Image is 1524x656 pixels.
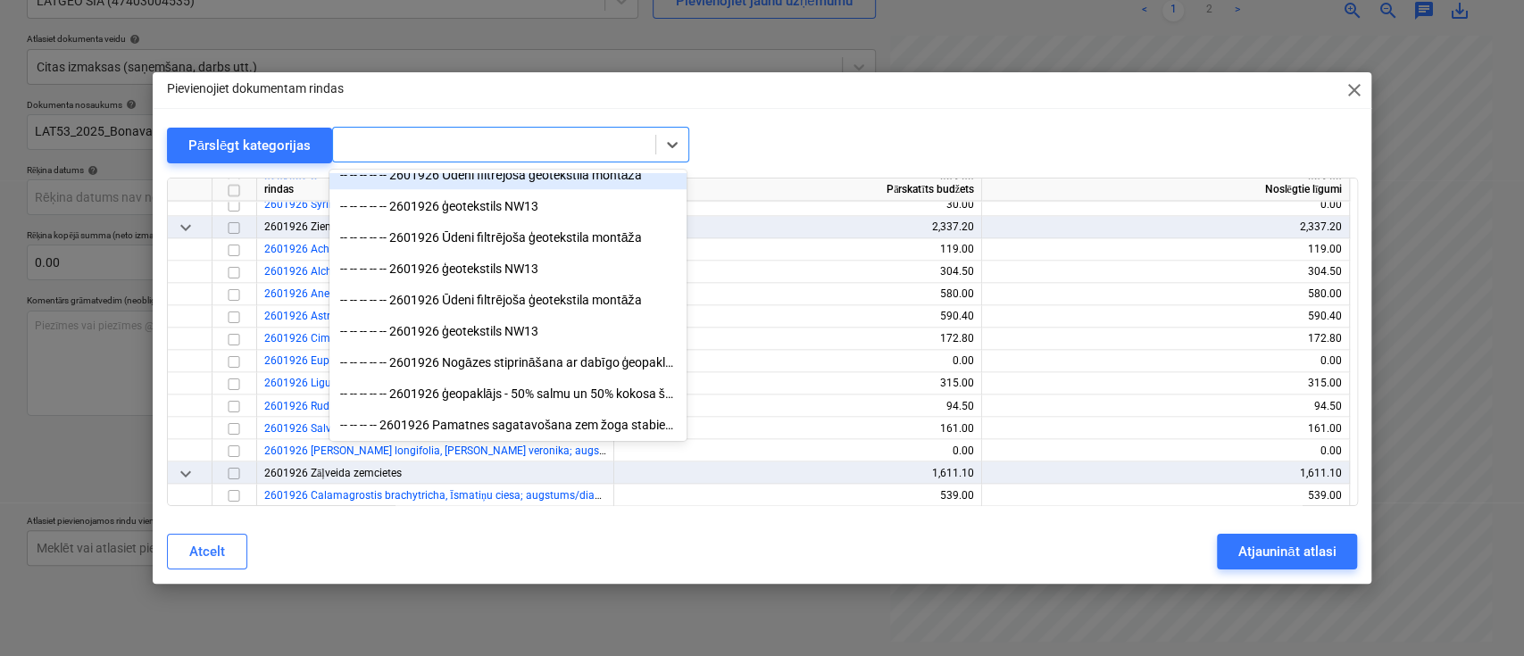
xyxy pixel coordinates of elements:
div: -- -- -- -- -- 2601926 ģeotekstils NW13 [329,192,687,220]
span: 2601926 Veronica longifolia, Garlapu veronika; augstums/diametrs, cm: 0.6/-, C1, stād.attālums: v... [264,444,896,456]
div: 0.00 [989,439,1342,461]
div: 119.00 [621,238,974,261]
span: close [1343,79,1364,101]
span: 2601926 Syringa vulgaris 'Katherine Havemeyer', Parastais ceriņš, šķirne; augstums/diametrs, cm: ... [264,198,888,211]
a: 2601926 Astrantia major 'Star of Bilion', [PERSON_NAME] zvaigznīte, šķirne; augstums/diametrs, cm... [264,310,944,322]
div: 172.80 [989,328,1342,350]
span: keyboard_arrow_down [175,461,196,483]
a: 2601926 Alchemilla mollis 'Auslese', Mīkstais raskrēsliņš, šķirne; augstums/diametrs, cm: 0.3/-, ... [264,265,886,278]
div: -- -- -- -- -- 2601926 ģeopaklājs - 50% salmu un 50% kokosa škiedra [329,379,687,408]
div: 1,611.10 [989,461,1342,484]
div: -- -- -- -- 2601926 Pamatnes sagatavošana zem žoga stabiem, asu nospraušana, ģeodēziskais akts pē... [329,411,687,439]
a: 2601926 Syringa vulgaris '[PERSON_NAME]', [PERSON_NAME], šķirne; augstums/diametrs, cm: 0.7/-, C1... [264,198,888,211]
div: 119.00 [989,238,1342,261]
div: 315.00 [621,372,974,394]
div: -- -- -- -- -- 2601926 ģeotekstils NW13 [329,317,687,345]
iframe: Chat Widget [1435,570,1524,656]
div: -- -- -- -- -- 2601926 Nogāzes stiprināšana ar dabīgo ģeopaklāju [329,348,687,377]
a: 2601926 Rudbeckia fulgida 'Goldstrum', Mirdzošā rudbekija, šķirne; augstums/diametrs, cm: 0.6/-, ... [264,399,894,411]
span: 2601926 Cimicifuga ramosa 'Brunette', Zarainā sudrabsvece, šķirne; augstums/diametrs, cm: 0.8/-, ... [264,332,967,345]
a: 2601926 Anemone x hybrida '[PERSON_NAME]', Hibrīda anemone, šķirne; augstums/diametrs, cm: 0.5/-,... [264,287,939,300]
div: Pārskatīts budžets [614,179,982,201]
div: 0.00 [989,194,1342,216]
a: 2601926 Cimicifuga ramosa 'Brunette', [GEOGRAPHIC_DATA] sudrabsvece, šķirne; augstums/diametrs, c... [264,332,967,345]
span: 2601926 Zāļveida zemcietes [264,466,402,478]
div: -- -- -- -- -- 2601926 Ūdeni filtrējoša ģeotekstila montāža [329,161,687,189]
div: 304.50 [989,261,1342,283]
span: 2601926 Anemone x hybrida 'Honorine Jobert', Hibrīda anemone, šķirne; augstums/diametrs, cm: 0.5/... [264,287,939,300]
div: 161.00 [621,417,974,439]
div: 590.40 [621,305,974,328]
div: 2,337.20 [621,216,974,238]
div: 172.80 [621,328,974,350]
span: keyboard_arrow_down [175,216,196,237]
div: 304.50 [621,261,974,283]
div: -- -- -- -- -- 2601926 Ūdeni filtrējoša ģeotekstila montāža [329,223,687,252]
span: 2601926 Salvia nemorosa 'Caradonna', Birztalu salvija, šķirne; augstums/diametrs, cm: 0.4/-, C1, ... [264,421,907,434]
a: 2601926 Ligularia przewalskii, Prževaļska ligulārija; augstums/diametrs, cm: 1/-, C2, stād.attālu... [264,377,814,389]
a: 2601926 [PERSON_NAME] longifolia, [PERSON_NAME] veronika; augstums/diametrs, cm: 0.6/-, C1, stād.... [264,444,896,456]
div: 2,337.20 [989,216,1342,238]
div: 94.50 [989,394,1342,417]
div: 0.00 [989,350,1342,372]
div: Atjaunināt atlasi [1238,540,1336,563]
div: Atcelt [189,540,225,563]
div: 1,611.10 [621,461,974,484]
div: 590.40 [989,305,1342,328]
div: 580.00 [621,283,974,305]
div: 161.00 [989,417,1342,439]
p: Pievienojiet dokumentam rindas [167,79,344,98]
div: 539.00 [621,484,974,506]
button: Pārslēgt kategorijas [167,128,333,163]
button: Atjaunināt atlasi [1217,534,1357,569]
div: 315.00 [989,372,1342,394]
div: 0.00 [621,439,974,461]
a: 2601926 Calamagrostis brachytricha, Īsmatiņu ciesa; augstums/diametrs, cm: 0.6/-, C2, stād.attālu... [264,488,835,501]
div: 580.00 [989,283,1342,305]
div: 539.00 [989,484,1342,506]
button: Atcelt [167,534,247,569]
span: 2601926 Astrantia major 'Star of Bilion', Lielā zvaigznīte, šķirne; augstums/diametrs, cm: 0.5/-,... [264,310,944,322]
div: Noslēgtie līgumi [982,179,1350,201]
div: Pārslēgt kategorijas [188,134,312,157]
div: 30.00 [621,194,974,216]
div: 94.50 [621,394,974,417]
div: -- -- -- -- -- 2601926 Ūdeni filtrējoša ģeotekstila montāža [329,286,687,314]
a: 2601926 Salvia nemorosa '[PERSON_NAME]', Birztalu salvija, šķirne; augstums/diametrs, cm: 0.4/-, ... [264,421,907,434]
div: rindas [257,179,614,201]
span: 2601926 Ziemcietes [264,220,362,233]
a: 2601926 Euphorbia polychroma, Daudzkrāsu eiforbija; augstums/diametrs, cm: 0.4/-, C1, stād.attālu... [264,354,845,367]
a: 2601926 Achillea millefolium 'Terracotta', Parastais pelašķis, šķirne; augstums/diametrs, cm: 0.5... [264,243,905,255]
div: -- -- -- -- -- 2601926 ģeotekstils NW13 [329,254,687,283]
div: 0.00 [621,350,974,372]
